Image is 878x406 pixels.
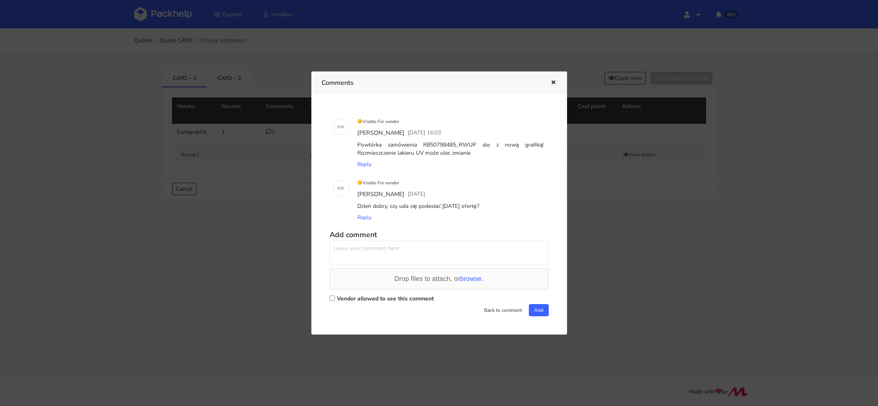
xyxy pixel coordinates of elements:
[337,122,340,132] span: K
[337,295,434,302] label: Vendor allowed to see this comment
[357,180,400,186] small: Visible For vendor
[356,139,545,159] div: Powtórka zamówienia R850798485_RWUP ale z nową grafiką! Rozmieszczenie lakieru UV może ulec zmianie
[460,275,483,282] span: browse.
[395,275,484,282] span: Drop files to attach, or
[357,160,372,168] span: Reply
[322,77,538,89] h3: Comments
[340,122,344,132] span: W
[340,183,344,194] span: W
[479,304,527,316] button: Back to comment
[357,214,372,221] span: Reply
[406,188,427,201] div: [DATE]
[356,188,406,201] div: [PERSON_NAME]
[406,127,443,139] div: [DATE] 16:03
[357,119,400,125] small: Visible For vendor
[356,127,406,139] div: [PERSON_NAME]
[337,183,340,194] span: K
[330,230,549,240] h5: Add comment
[356,201,545,212] div: Dzień dobry, czy uda się podesłać [DATE] ofertę?
[529,304,549,316] button: Add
